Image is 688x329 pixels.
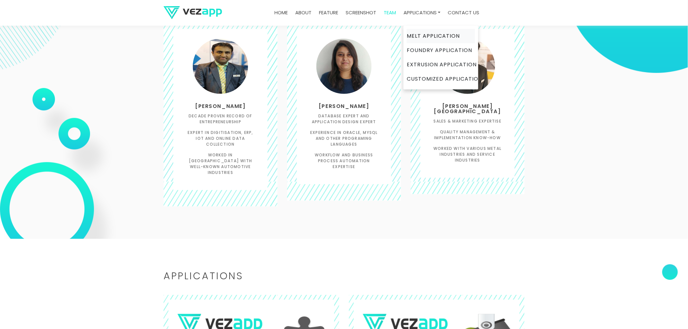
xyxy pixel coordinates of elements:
[407,58,475,72] a: Extrusion Application
[430,104,505,114] h3: [PERSON_NAME][GEOGRAPHIC_DATA]
[445,7,482,19] a: contact us
[164,6,222,19] img: logo
[407,43,475,58] a: Foundry Application
[401,7,443,19] a: Applications
[404,26,478,89] div: Applications
[343,7,379,19] a: screenshot
[164,271,524,281] h2: Applications
[307,113,381,125] h6: Database expert and application design expert
[307,104,381,109] h3: [PERSON_NAME]
[183,113,258,125] h6: Decade proven record of entrepreneurship
[430,129,505,141] h6: Quality management & implementation know-how
[407,29,475,43] a: Melt Application
[293,7,314,19] a: about
[307,130,381,147] h6: Experience in oracle, MySQL and other programing languages
[183,104,258,109] h3: [PERSON_NAME]
[430,146,505,163] h6: Worked with various metal industries and service industries
[381,7,399,19] a: team
[183,152,258,176] h6: Worked in [GEOGRAPHIC_DATA] with well-known automotive industries
[407,72,475,86] a: Customized Application
[183,130,258,147] h6: Expert in Digitisation, ERP, ioT and online data collection
[430,118,505,124] h6: Sales & marketing expertise
[316,7,341,19] a: feature
[272,7,290,19] a: Home
[307,152,381,170] h6: Workflow and business process automation expertise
